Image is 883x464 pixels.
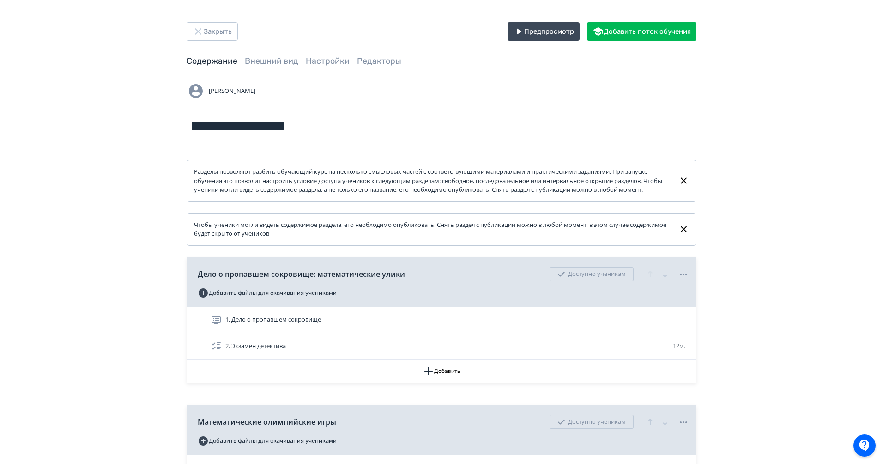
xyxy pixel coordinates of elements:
[209,86,255,96] span: [PERSON_NAME]
[357,56,401,66] a: Редакторы
[187,22,238,41] button: Закрыть
[225,342,286,351] span: 2. Экзамен детектива
[187,360,696,383] button: Добавить
[198,286,337,300] button: Добавить файлы для скачивания учениками
[187,307,696,333] div: 1. Дело о пропавшем сокровище
[508,22,580,41] button: Предпросмотр
[187,56,237,66] a: Содержание
[194,167,671,195] div: Разделы позволяют разбить обучающий курс на несколько смысловых частей с соответствующими материа...
[306,56,350,66] a: Настройки
[550,267,634,281] div: Доступно ученикам
[225,315,321,324] span: 1. Дело о пропавшем сокровище
[194,220,671,238] div: Чтобы ученики могли видеть содержимое раздела, его необходимо опубликовать. Снять раздел с публик...
[245,56,298,66] a: Внешний вид
[187,333,696,360] div: 2. Экзамен детектива12м.
[587,22,696,41] button: Добавить поток обучения
[550,415,634,429] div: Доступно ученикам
[198,433,337,448] button: Добавить файлы для скачивания учениками
[673,342,685,350] span: 12м.
[198,269,405,280] span: Дело о пропавшем сокровище: математические улики
[198,416,336,427] span: Математические олимпийские игры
